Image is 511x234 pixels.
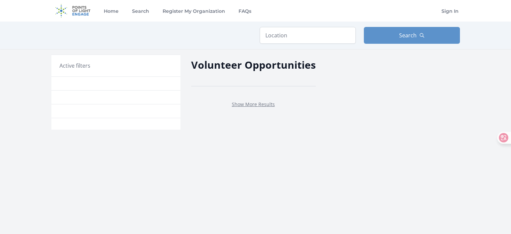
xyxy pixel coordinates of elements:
[399,31,417,39] span: Search
[191,57,316,72] h2: Volunteer Opportunities
[364,27,460,44] button: Search
[260,27,356,44] input: Location
[59,62,90,70] h3: Active filters
[232,101,275,107] a: Show More Results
